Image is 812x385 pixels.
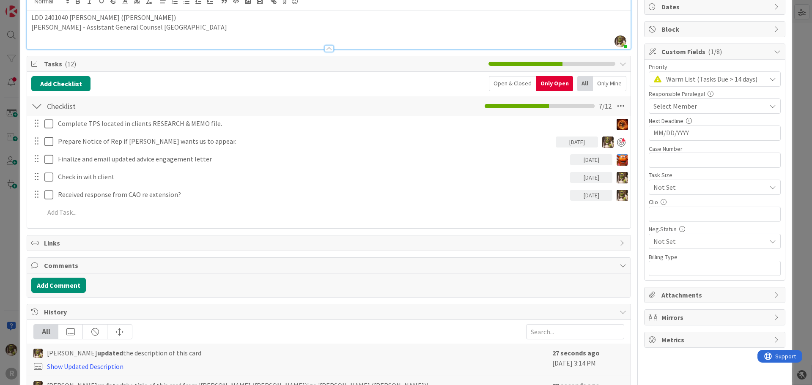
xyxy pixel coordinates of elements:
span: ( 12 ) [65,60,76,68]
span: [PERSON_NAME] the description of this card [47,348,201,358]
div: Next Deadline [649,118,781,124]
b: updated [97,349,123,357]
p: Received response from CAO re extension? [58,190,567,199]
input: Search... [526,324,624,339]
button: Add Checklist [31,76,91,91]
button: Add Comment [31,278,86,293]
div: All [577,76,593,91]
div: [DATE] 3:14 PM [552,348,624,371]
span: Select Member [653,101,697,111]
img: yW9LRPfq2I1p6cQkqhMnMPjKb8hcA9gF.jpg [614,35,626,47]
a: Show Updated Description [47,362,123,371]
span: Warm List (Tasks Due > 14 days) [666,73,762,85]
div: Neg.Status [649,226,781,232]
span: History [44,307,615,317]
div: [DATE] [570,190,612,201]
img: DG [617,190,628,201]
label: Billing Type [649,253,678,261]
span: Comments [44,260,615,270]
div: Priority [649,64,781,70]
div: [DATE] [570,154,612,165]
span: Links [44,238,615,248]
p: Check in with client [58,172,567,182]
span: Metrics [661,335,770,345]
span: Tasks [44,59,484,69]
span: Dates [661,2,770,12]
div: Responsible Paralegal [649,91,781,97]
div: All [34,325,58,339]
div: Clio [649,199,781,205]
div: [DATE] [556,137,598,147]
label: Case Number [649,145,683,153]
span: Not Set [653,181,762,193]
p: [PERSON_NAME] - Assistant General Counsel [GEOGRAPHIC_DATA] [31,22,626,32]
img: TR [617,119,628,130]
p: Prepare Notice of Rep if [PERSON_NAME] wants us to appear. [58,137,552,146]
img: DG [33,349,43,358]
span: 7 / 12 [599,101,612,111]
span: Block [661,24,770,34]
div: [DATE] [570,172,612,183]
input: MM/DD/YYYY [653,126,776,140]
span: ( 1/8 ) [708,47,722,56]
span: Not Set [653,235,762,247]
span: Mirrors [661,312,770,322]
span: Support [18,1,38,11]
div: Task Size [649,172,781,178]
span: Attachments [661,290,770,300]
img: DG [617,172,628,183]
input: Add Checklist... [44,98,234,114]
span: Custom Fields [661,46,770,57]
p: Finalize and email updated advice engagement letter [58,154,567,164]
div: Only Mine [593,76,626,91]
p: LDD 2401040 [PERSON_NAME] ([PERSON_NAME]) [31,13,626,22]
b: 27 seconds ago [552,349,600,357]
div: Open & Closed [489,76,536,91]
img: KA [617,154,628,166]
img: DG [602,137,614,148]
div: Only Open [536,76,573,91]
p: Complete TPS located in clients RESEARCH & MEMO file. [58,119,609,128]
